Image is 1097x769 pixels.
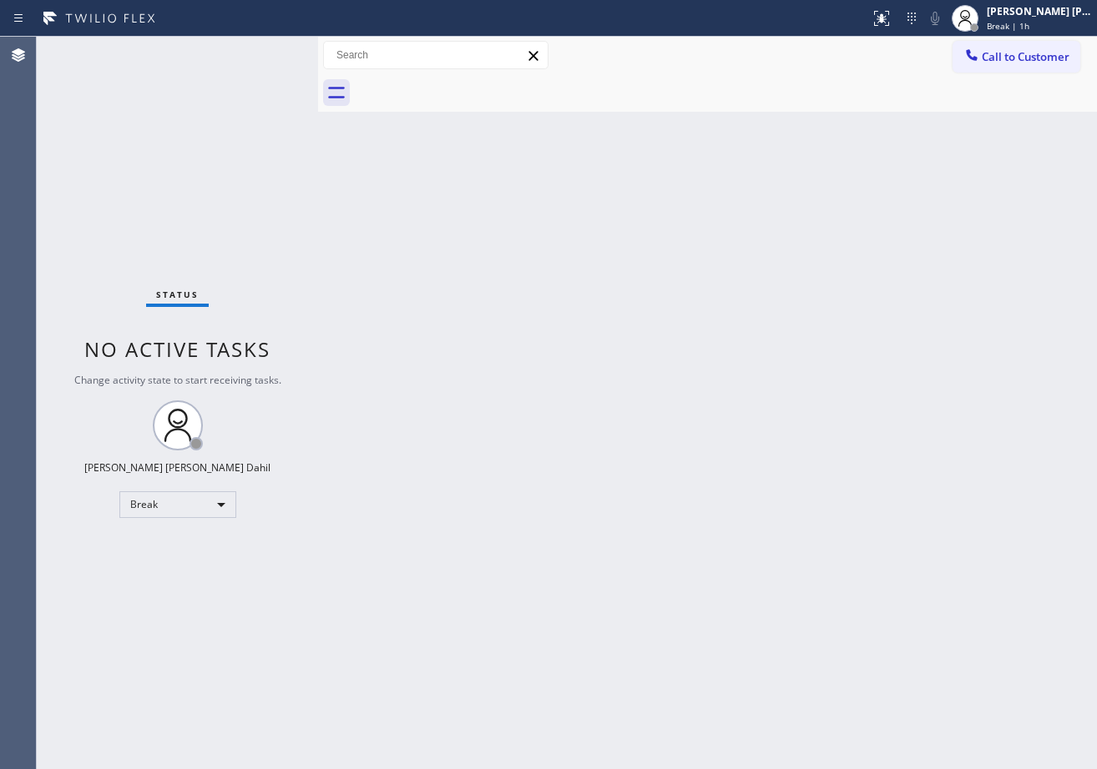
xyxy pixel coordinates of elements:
button: Call to Customer [953,41,1080,73]
div: [PERSON_NAME] [PERSON_NAME] Dahil [84,460,270,475]
button: Mute [923,7,947,30]
span: Status [156,289,199,300]
span: Break | 1h [987,20,1029,32]
span: Change activity state to start receiving tasks. [74,373,281,387]
div: Break [119,491,236,518]
input: Search [324,42,548,68]
span: No active tasks [84,335,270,363]
div: [PERSON_NAME] [PERSON_NAME] Dahil [987,4,1092,18]
span: Call to Customer [982,49,1069,64]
